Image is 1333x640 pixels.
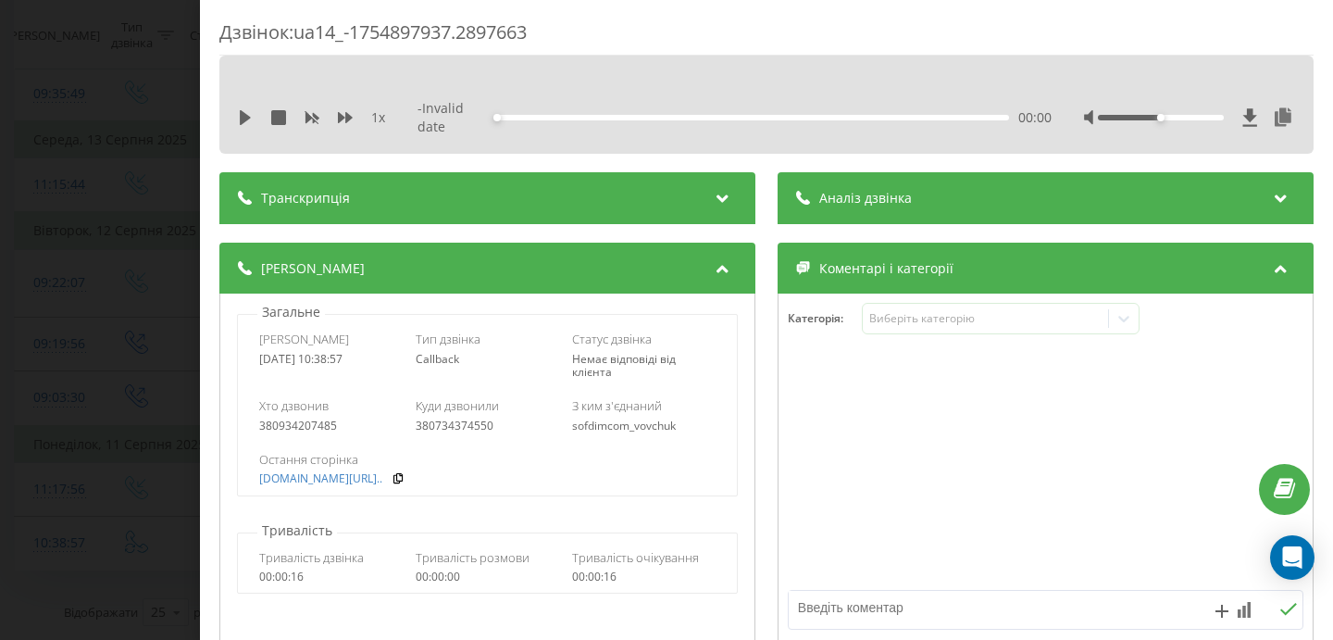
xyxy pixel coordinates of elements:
div: sofdimcom_vovchuk [572,420,716,433]
a: [DOMAIN_NAME][URL].. [259,472,382,485]
span: Callback [416,351,459,367]
div: 380734374550 [416,420,559,433]
span: [PERSON_NAME] [261,259,365,278]
span: 1 x [371,108,385,127]
div: Дзвінок : ua14_-1754897937.2897663 [219,19,1314,56]
div: 00:00:16 [572,571,716,584]
span: Тривалість дзвінка [259,549,364,566]
span: Аналіз дзвінка [819,189,912,207]
div: Accessibility label [493,114,501,121]
div: 380934207485 [259,420,403,433]
span: Транскрипція [261,189,350,207]
span: - Invalid date [417,99,496,135]
p: Загальне [257,303,325,321]
span: Куди дзвонили [416,397,499,414]
h4: Категорія : [788,312,862,325]
div: Виберіть категорію [869,311,1101,326]
span: Тривалість очікування [572,549,699,566]
span: Остання сторінка [259,451,358,468]
p: Тривалість [257,521,337,540]
div: Accessibility label [1157,114,1165,121]
span: З ким з'єднаний [572,397,662,414]
span: Хто дзвонив [259,397,329,414]
div: Open Intercom Messenger [1270,535,1314,580]
span: Немає відповіді від клієнта [572,351,676,380]
span: 00:00 [1018,108,1052,127]
div: [DATE] 10:38:57 [259,353,403,366]
span: Коментарі і категорії [819,259,953,278]
span: Тривалість розмови [416,549,529,566]
span: Тип дзвінка [416,331,480,347]
span: [PERSON_NAME] [259,331,349,347]
div: 00:00:16 [259,571,403,584]
div: 00:00:00 [416,571,559,584]
span: Статус дзвінка [572,331,652,347]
